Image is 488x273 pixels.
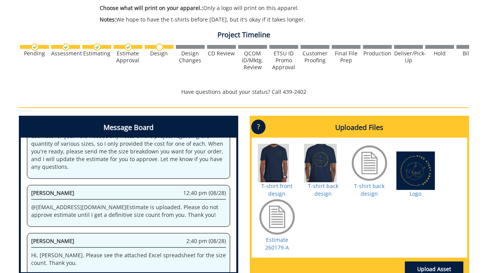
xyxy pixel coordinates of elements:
[156,43,163,51] img: no
[19,31,469,39] h4: Project Timeline
[31,203,226,219] p: @ [EMAIL_ADDRESS][DOMAIN_NAME] Estimate is uploaded. Please do not approve estimate until I get a...
[394,50,423,64] div: Deliver/Pick-Up
[425,50,454,57] div: Hold
[125,43,132,51] img: checkmark
[100,4,203,12] span: Choose what will print on your apparel.:
[301,50,329,64] div: Customer Proofing
[186,237,226,245] span: 2:40 pm (08/28)
[265,236,289,251] a: Estimate 260179-A
[456,50,485,57] div: Billing
[94,43,101,51] img: checkmark
[269,50,298,71] div: ETSU ID Promo Approval
[31,125,226,171] p: @ [EMAIL_ADDRESS][DOMAIN_NAME] Hi [PERSON_NAME]! I've uploaded the estimate for you. I did not se...
[262,182,293,197] a: T-shirt front design
[100,16,116,23] span: Notes:
[252,118,467,138] h4: Uploaded Files
[363,50,392,57] div: Production
[308,182,339,197] a: T-shirt back design
[31,237,74,245] span: [PERSON_NAME]
[31,189,74,196] span: [PERSON_NAME]
[176,50,205,64] div: Design Changes
[100,16,401,23] p: We hope to have the t-shirts before [DATE], but it's okay if it takes longer.
[354,182,385,197] a: T-shirt back design
[82,50,111,57] div: Estimating
[19,88,469,96] p: Have questions about your status? Call 439-2402
[31,43,38,51] img: checkmark
[238,50,267,71] div: QCOM ID/Mktg. Review
[62,43,70,51] img: checkmark
[251,120,266,134] p: ?
[20,50,49,57] div: Pending
[410,190,422,197] a: Logo
[332,50,361,64] div: Final File Prep
[207,50,236,57] div: CD Review
[31,251,226,267] p: Hi, [PERSON_NAME]. Please see the attached Excel spreadsheet for the size count. Thank you.
[183,189,226,197] span: 12:40 pm (08/28)
[114,50,142,64] div: Estimate Approval
[145,50,174,57] div: Design
[21,118,236,138] h4: Message Board
[51,50,80,57] div: Assessment
[100,4,401,12] p: Only a logo will print on this apparel.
